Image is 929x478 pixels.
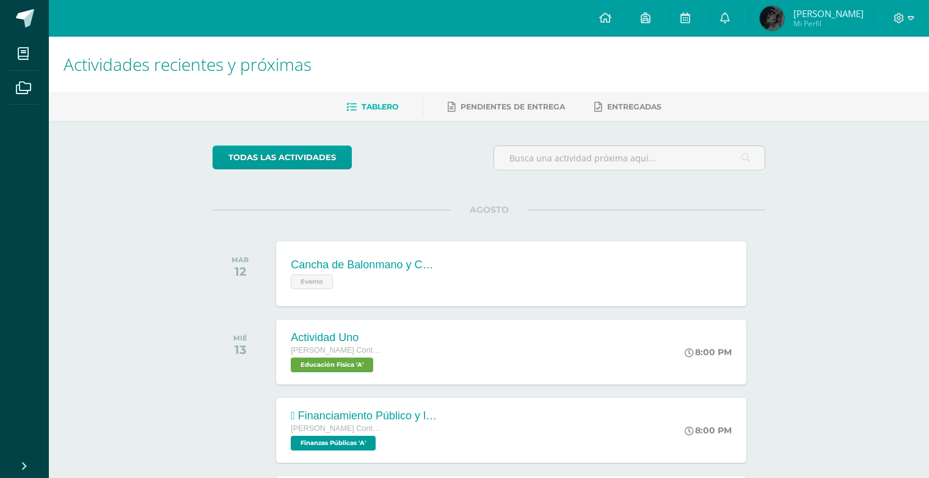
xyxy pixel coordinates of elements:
[793,18,864,29] span: Mi Perfil
[448,97,565,117] a: Pendientes de entrega
[494,146,765,170] input: Busca una actividad próxima aquí...
[594,97,661,117] a: Entregadas
[685,425,732,436] div: 8:00 PM
[346,97,398,117] a: Tablero
[793,7,864,20] span: [PERSON_NAME]
[291,436,376,450] span: Finanzas Públicas 'A'
[231,264,249,279] div: 12
[461,102,565,111] span: Pendientes de entrega
[291,410,437,422] div:  Financiamiento Público y la Política Económica.  Tesorería Nacional.
[291,259,437,271] div: Cancha de Balonmano y Contenido
[450,204,528,215] span: AGOSTO
[291,346,382,355] span: [PERSON_NAME] Contador con Orientación en Computación
[231,256,249,264] div: MAR
[213,145,352,169] a: todas las Actividades
[291,424,382,433] span: [PERSON_NAME] Contador con Orientación en Computación
[291,358,373,372] span: Educación Física 'A'
[233,342,247,357] div: 13
[64,53,311,76] span: Actividades recientes y próximas
[760,6,784,31] img: b02d11c1ebd4f991373ec5e5e5f19be1.png
[362,102,398,111] span: Tablero
[233,334,247,342] div: MIÉ
[291,331,382,344] div: Actividad Uno
[685,347,732,358] div: 8:00 PM
[607,102,661,111] span: Entregadas
[291,274,333,289] span: Evento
